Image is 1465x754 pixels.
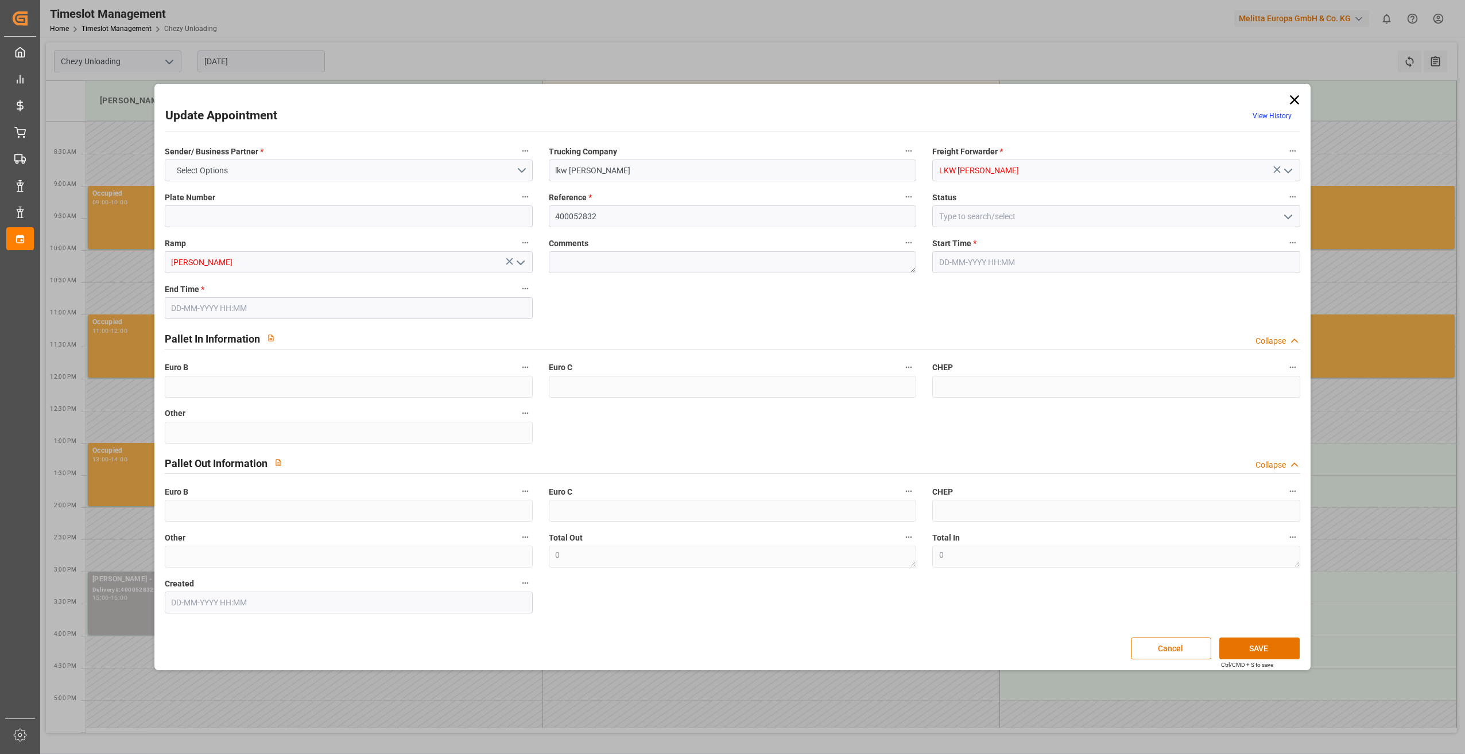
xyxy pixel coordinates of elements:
button: SAVE [1219,638,1300,659]
span: Ramp [165,238,186,250]
button: Reference * [901,189,916,204]
div: Collapse [1255,459,1286,471]
button: open menu [1279,208,1296,226]
button: Other [518,530,533,545]
textarea: 0 [549,546,917,568]
button: Total Out [901,530,916,545]
span: CHEP [932,486,953,498]
span: Sender/ Business Partner [165,146,263,158]
span: Start Time [932,238,976,250]
span: Trucking Company [549,146,617,158]
span: Euro C [549,362,572,374]
span: Created [165,578,194,590]
span: Freight Forwarder [932,146,1003,158]
button: Trucking Company [901,143,916,158]
span: Euro B [165,362,188,374]
button: open menu [165,160,533,181]
span: Euro B [165,486,188,498]
input: DD-MM-YYYY HH:MM [165,297,533,319]
button: Euro C [901,484,916,499]
button: Created [518,576,533,590]
button: Cancel [1131,638,1211,659]
div: Ctrl/CMD + S to save [1221,660,1273,669]
button: End Time * [518,281,533,296]
h2: Pallet Out Information [165,456,268,471]
button: Total In [1285,530,1300,545]
button: Comments [901,235,916,250]
button: CHEP [1285,360,1300,375]
button: Euro B [518,360,533,375]
button: View description [268,452,289,473]
span: Total In [932,532,960,544]
button: Start Time * [1285,235,1300,250]
h2: Update Appointment [165,107,277,125]
span: CHEP [932,362,953,374]
span: Comments [549,238,588,250]
input: DD-MM-YYYY HH:MM [932,251,1300,273]
button: Plate Number [518,189,533,204]
span: Status [932,192,956,204]
span: Select Options [171,165,234,177]
span: End Time [165,283,204,296]
button: Status [1285,189,1300,204]
button: View description [260,327,282,349]
input: Type to search/select [932,205,1300,227]
input: Type to search/select [165,251,533,273]
span: Other [165,532,185,544]
button: Sender/ Business Partner * [518,143,533,158]
textarea: 0 [932,546,1300,568]
button: Ramp [518,235,533,250]
span: Other [165,407,185,419]
button: Euro C [901,360,916,375]
button: Other [518,406,533,421]
span: Total Out [549,532,583,544]
a: View History [1253,112,1292,120]
button: Freight Forwarder * [1285,143,1300,158]
button: CHEP [1285,484,1300,499]
span: Plate Number [165,192,215,204]
div: Collapse [1255,335,1286,347]
button: open menu [1279,162,1296,180]
button: open menu [511,254,528,271]
h2: Pallet In Information [165,331,260,347]
button: Euro B [518,484,533,499]
span: Reference [549,192,592,204]
input: DD-MM-YYYY HH:MM [165,592,533,613]
span: Euro C [549,486,572,498]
